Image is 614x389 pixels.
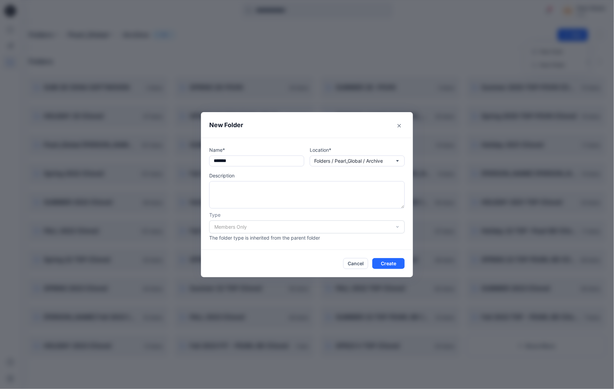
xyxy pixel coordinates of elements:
[372,258,405,269] button: Create
[209,234,405,241] p: The folder type is inherited from the parent folder
[310,146,405,153] p: Location*
[394,120,405,131] button: Close
[310,156,405,166] button: Folders / Pearl_Global / Archive
[201,112,413,138] header: New Folder
[209,146,304,153] p: Name*
[209,172,405,179] p: Description
[343,258,368,269] button: Cancel
[314,157,383,165] p: Folders / Pearl_Global / Archive
[209,211,405,218] p: Type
